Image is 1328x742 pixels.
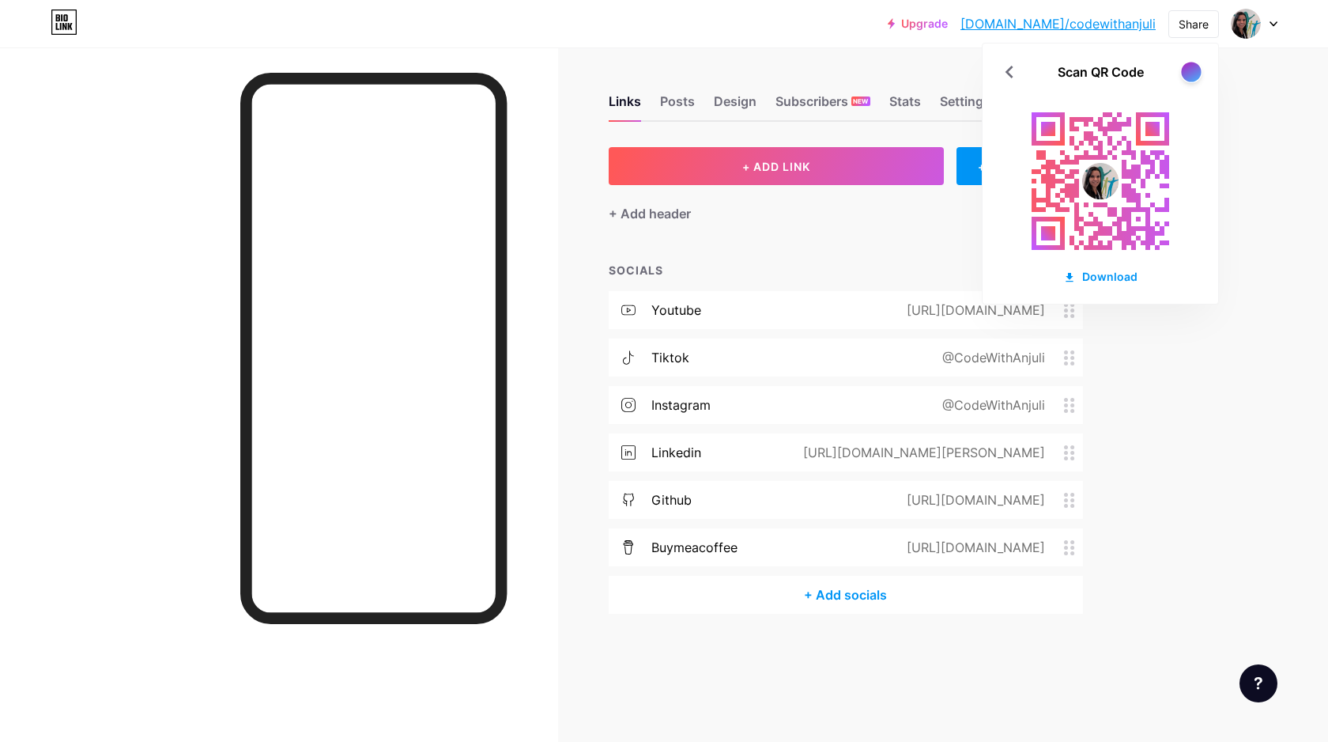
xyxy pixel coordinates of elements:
div: [URL][DOMAIN_NAME] [881,301,1064,320]
div: tiktok [651,348,689,367]
div: + Add header [609,204,691,223]
div: Design [714,92,756,120]
div: + Add socials [609,576,1083,614]
div: Posts [660,92,695,120]
div: github [651,490,692,509]
div: + ADD EMBED [956,147,1082,185]
a: Upgrade [888,17,948,30]
div: youtube [651,301,701,320]
a: [DOMAIN_NAME]/codewithanjuli [960,14,1156,33]
div: Links [609,92,641,120]
div: @CodeWithAnjuli [917,348,1064,367]
div: [URL][DOMAIN_NAME] [881,490,1064,509]
div: SOCIALS [609,262,1083,278]
div: @CodeWithAnjuli [917,396,1064,415]
div: linkedin [651,443,701,462]
span: NEW [853,97,868,106]
div: Subscribers [775,92,870,120]
div: instagram [651,396,711,415]
div: Stats [889,92,921,120]
span: + ADD LINK [742,160,810,173]
button: + ADD LINK [609,147,945,185]
div: [URL][DOMAIN_NAME][PERSON_NAME] [778,443,1064,462]
div: buymeacoffee [651,538,738,557]
img: codewithanjuli [1231,9,1261,39]
div: Settings [940,92,990,120]
div: Share [1179,16,1209,32]
div: [URL][DOMAIN_NAME] [881,538,1064,557]
div: Scan QR Code [1058,62,1144,81]
div: Download [1063,268,1137,285]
